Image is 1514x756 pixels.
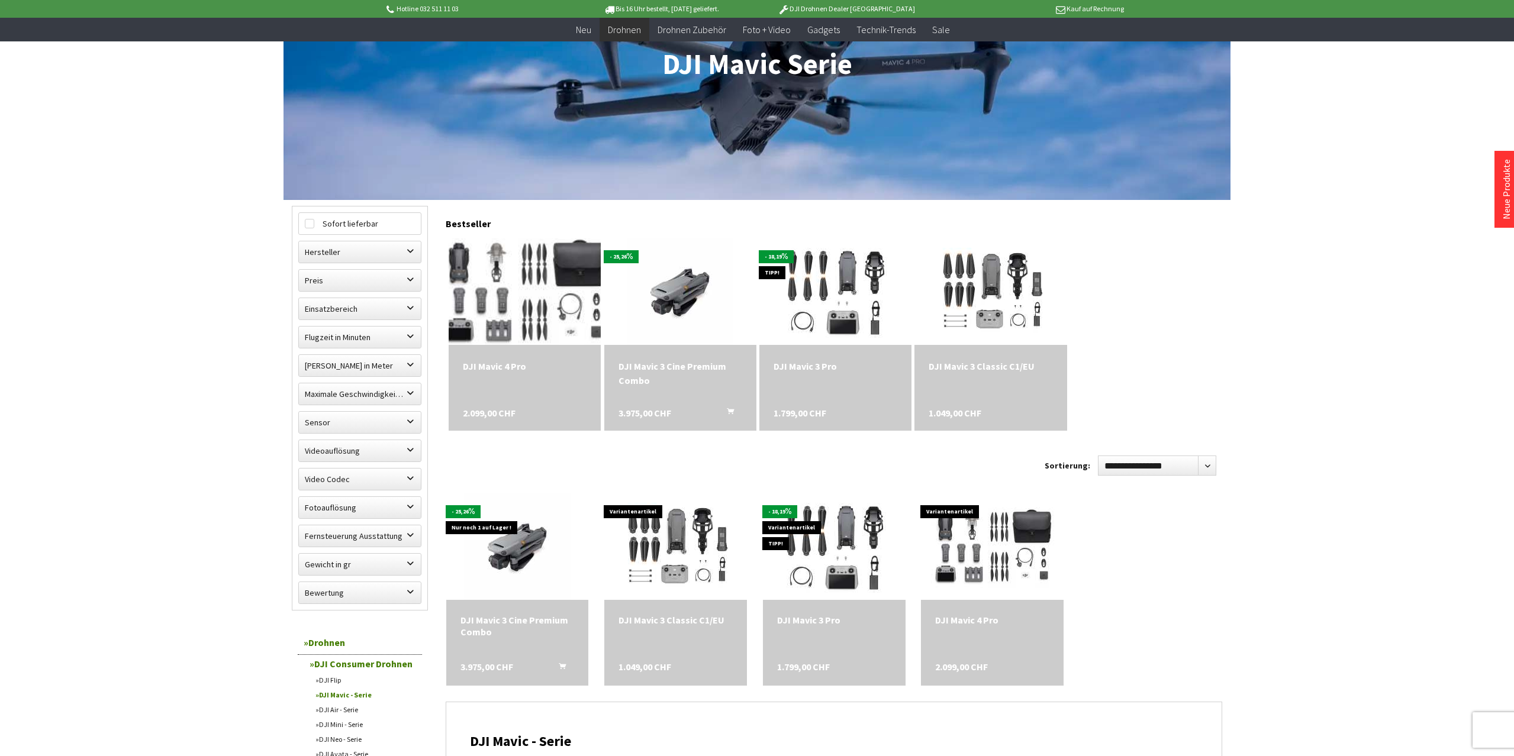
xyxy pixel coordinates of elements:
a: DJI Mavic 3 Cine Premium Combo 3.975,00 CHF In den Warenkorb [619,359,742,387]
a: DJI Flip [310,673,422,687]
h1: DJI Mavic Serie [292,50,1222,79]
a: DJI Mavic 3 Pro 1.799,00 CHF [777,614,891,626]
a: DJI Mavic 4 Pro 2.099,00 CHF [935,614,1049,626]
span: 1.049,00 CHF [619,661,671,673]
a: Sale [924,18,958,42]
a: Technik-Trends [848,18,924,42]
span: Sale [932,24,950,35]
p: Bis 16 Uhr bestellt, [DATE] geliefert. [569,2,753,16]
img: DJI Mavic 3 Classic C1/EU [924,238,1057,345]
label: Fotoauflösung [299,497,421,518]
a: DJI Consumer Drohnen [304,655,422,673]
label: Maximale Geschwindigkeit in km/h [299,383,421,405]
a: Neue Produkte [1500,159,1512,219]
a: DJI Mavic 3 Pro 1.799,00 CHF [774,359,897,373]
label: Maximale Flughöhe in Meter [299,355,421,376]
span: Neu [576,24,591,35]
a: Drohnen [298,631,422,655]
a: DJI Mavic 3 Classic C1/EU 1.049,00 CHF [929,359,1052,373]
label: Fernsteuerung Ausstattung [299,525,421,547]
div: DJI Mavic 3 Classic C1/EU [929,359,1052,373]
img: DJI Mavic 4 Pro [922,493,1064,600]
label: Flugzeit in Minuten [299,327,421,348]
a: DJI Mavic - Serie [310,687,422,702]
img: DJI Mavic 3 Cine Premium Combo [627,238,733,345]
div: DJI Mavic 3 Cine Premium Combo [460,614,575,638]
div: DJI Mavic 4 Pro [463,359,587,373]
label: Gewicht in gr [299,554,421,575]
label: Einsatzbereich [299,298,421,319]
span: 2.099,00 CHF [463,406,516,420]
label: Sortierung: [1045,456,1090,475]
label: Sofort lieferbar [299,213,421,234]
img: DJI Mavic 3 Classic C1/EU [609,493,742,600]
h2: DJI Mavic - Serie [470,734,1198,749]
label: Sensor [299,412,421,433]
div: DJI Mavic 3 Pro [777,614,891,626]
label: Preis [299,270,421,291]
div: DJI Mavic 3 Classic C1/EU [619,614,733,626]
span: Drohnen [608,24,641,35]
button: In den Warenkorb [713,406,741,421]
span: Drohnen Zubehör [658,24,726,35]
div: DJI Mavic 4 Pro [935,614,1049,626]
span: 3.975,00 CHF [619,406,671,420]
a: DJI Air - Serie [310,702,422,717]
span: 1.799,00 CHF [774,406,826,420]
p: Kauf auf Rechnung [939,2,1123,16]
label: Video Codec [299,469,421,490]
a: DJI Mavic 3 Classic C1/EU 1.049,00 CHF [619,614,733,626]
p: DJI Drohnen Dealer [GEOGRAPHIC_DATA] [754,2,939,16]
span: Gadgets [807,24,840,35]
a: Foto + Video [735,18,799,42]
span: 3.975,00 CHF [460,661,513,673]
button: In den Warenkorb [545,661,573,676]
label: Bewertung [299,582,421,603]
a: DJI Mini - Serie [310,717,422,732]
label: Hersteller [299,241,421,263]
a: DJI Neo - Serie [310,732,422,747]
span: Foto + Video [743,24,791,35]
a: Drohnen Zubehör [649,18,735,42]
label: Videoauflösung [299,440,421,461]
div: Bestseller [446,206,1222,235]
p: Hotline 032 511 11 03 [384,2,569,16]
img: DJI Mavic 4 Pro [426,217,624,366]
div: DJI Mavic 3 Cine Premium Combo [619,359,742,387]
span: 2.099,00 CHF [935,661,988,673]
a: DJI Mavic 4 Pro 2.099,00 CHF [463,359,587,373]
img: DJI Mavic 3 Cine Premium Combo [464,493,571,600]
a: Drohnen [600,18,649,42]
div: DJI Mavic 3 Pro [774,359,897,373]
span: Technik-Trends [856,24,916,35]
img: DJI Mavic 3 Pro [769,238,902,345]
span: 1.049,00 CHF [929,406,981,420]
a: DJI Mavic 3 Cine Premium Combo 3.975,00 CHF In den Warenkorb [460,614,575,638]
img: DJI Mavic 3 Pro [768,493,901,600]
a: Gadgets [799,18,848,42]
a: Neu [568,18,600,42]
span: 1.799,00 CHF [777,661,830,673]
